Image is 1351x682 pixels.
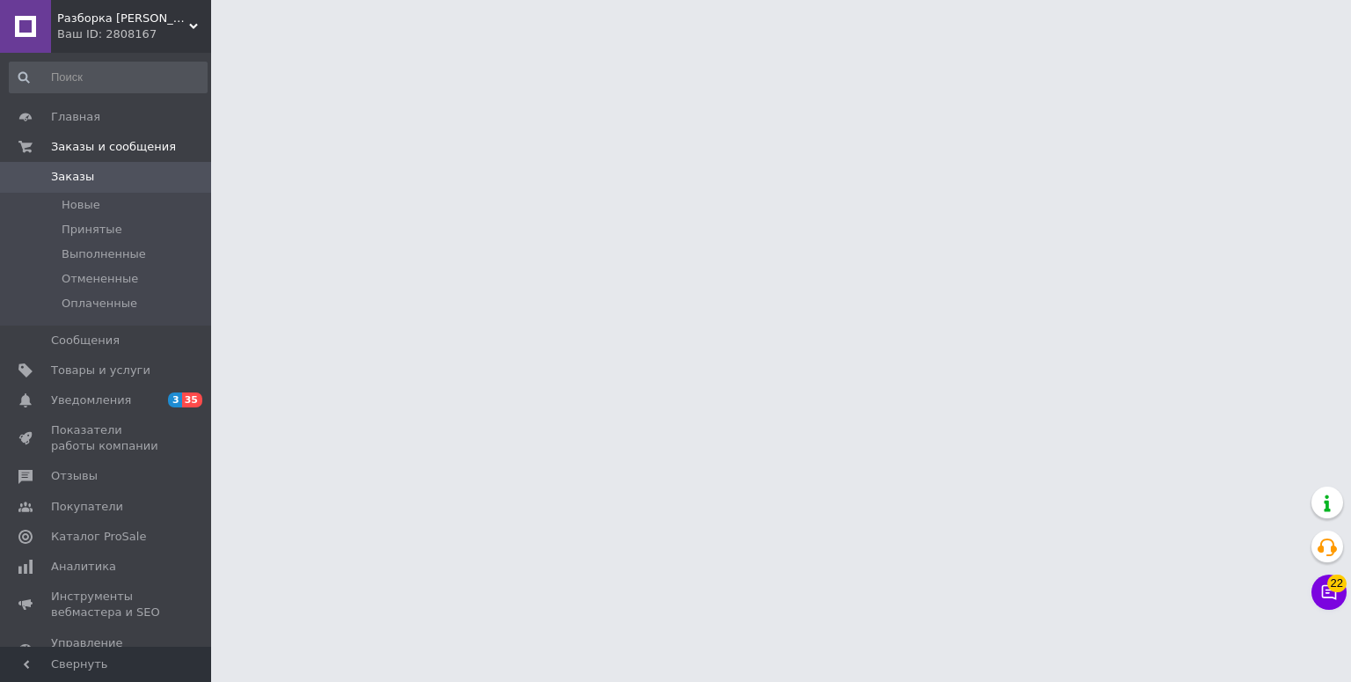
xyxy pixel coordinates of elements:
[51,109,100,125] span: Главная
[51,499,123,515] span: Покупатели
[51,392,131,408] span: Уведомления
[51,169,94,185] span: Заказы
[1327,569,1347,587] span: 22
[182,392,202,407] span: 35
[62,271,138,287] span: Отмененные
[51,635,163,667] span: Управление сайтом
[62,197,100,213] span: Новые
[51,333,120,348] span: Сообщения
[168,392,182,407] span: 3
[51,468,98,484] span: Отзывы
[62,246,146,262] span: Выполненные
[51,529,146,545] span: Каталог ProSale
[57,26,211,42] div: Ваш ID: 2808167
[57,11,189,26] span: Разборка Алето Авто
[9,62,208,93] input: Поиск
[51,422,163,454] span: Показатели работы компании
[1311,575,1347,610] button: Чат с покупателем22
[62,222,122,238] span: Принятые
[51,559,116,575] span: Аналитика
[51,139,176,155] span: Заказы и сообщения
[51,589,163,620] span: Инструменты вебмастера и SEO
[51,363,150,378] span: Товары и услуги
[62,296,137,312] span: Оплаченные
